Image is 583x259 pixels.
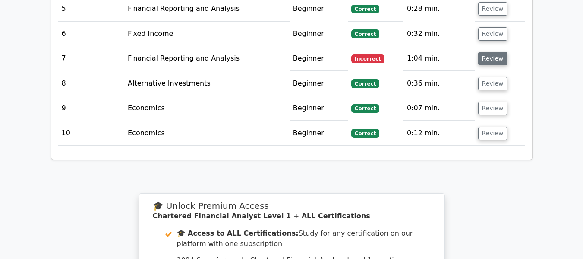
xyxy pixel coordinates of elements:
[478,77,507,90] button: Review
[124,22,290,46] td: Fixed Income
[351,79,379,88] span: Correct
[403,121,475,146] td: 0:12 min.
[403,46,475,71] td: 1:04 min.
[403,22,475,46] td: 0:32 min.
[290,96,348,121] td: Beginner
[478,27,507,41] button: Review
[124,46,290,71] td: Financial Reporting and Analysis
[58,22,124,46] td: 6
[124,121,290,146] td: Economics
[478,2,507,16] button: Review
[58,46,124,71] td: 7
[58,121,124,146] td: 10
[478,102,507,115] button: Review
[290,121,348,146] td: Beginner
[124,96,290,121] td: Economics
[403,71,475,96] td: 0:36 min.
[290,46,348,71] td: Beginner
[351,104,379,113] span: Correct
[351,54,384,63] span: Incorrect
[58,96,124,121] td: 9
[351,29,379,38] span: Correct
[351,129,379,137] span: Correct
[478,52,507,65] button: Review
[478,127,507,140] button: Review
[58,71,124,96] td: 8
[403,96,475,121] td: 0:07 min.
[124,71,290,96] td: Alternative Investments
[290,71,348,96] td: Beginner
[351,5,379,13] span: Correct
[290,22,348,46] td: Beginner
